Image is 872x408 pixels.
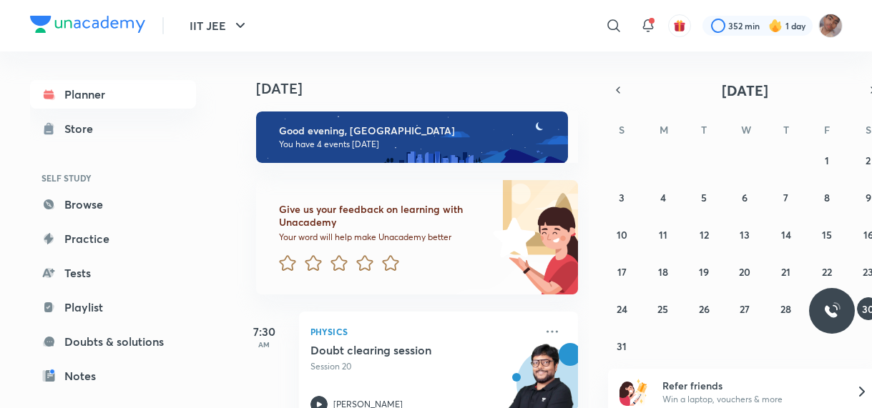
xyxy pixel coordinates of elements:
h5: Doubt clearing session [310,343,489,357]
button: August 25, 2025 [652,297,675,320]
img: feedback_image [444,180,578,294]
abbr: August 1, 2025 [825,154,829,167]
abbr: Wednesday [741,123,751,136]
button: August 7, 2025 [775,186,798,209]
a: Practice [30,224,196,253]
abbr: August 17, 2025 [617,265,627,279]
abbr: August 10, 2025 [617,228,627,242]
img: referral [619,377,648,406]
abbr: August 12, 2025 [700,228,709,242]
p: You have 4 events [DATE] [279,139,555,150]
button: August 12, 2025 [692,223,715,246]
button: avatar [668,14,691,37]
button: IIT JEE [181,11,258,40]
abbr: Tuesday [701,123,707,136]
abbr: August 8, 2025 [824,191,830,204]
button: August 24, 2025 [610,297,633,320]
a: Browse [30,190,196,219]
abbr: August 15, 2025 [822,228,832,242]
span: [DATE] [722,81,768,100]
abbr: August 14, 2025 [781,228,791,242]
button: August 11, 2025 [652,223,675,246]
img: Rahul 2026 [818,14,843,38]
abbr: August 3, 2025 [619,191,624,204]
abbr: August 27, 2025 [740,302,750,316]
p: AM [236,340,293,349]
button: August 14, 2025 [775,223,798,246]
abbr: Thursday [783,123,789,136]
a: Playlist [30,293,196,322]
p: Physics [310,323,535,340]
img: evening [256,111,568,163]
img: ttu [823,302,841,319]
a: Planner [30,80,196,109]
button: August 8, 2025 [815,186,838,209]
div: Store [64,120,102,137]
h5: 7:30 [236,323,293,340]
h6: Refer friends [662,378,838,393]
abbr: August 19, 2025 [699,265,709,279]
abbr: August 13, 2025 [740,228,750,242]
button: August 6, 2025 [733,186,756,209]
abbr: August 4, 2025 [660,191,666,204]
a: Company Logo [30,16,145,36]
abbr: Monday [660,123,668,136]
abbr: Friday [824,123,830,136]
button: [DATE] [628,80,863,100]
button: August 31, 2025 [610,334,633,357]
button: August 13, 2025 [733,223,756,246]
button: August 27, 2025 [733,297,756,320]
a: Tests [30,259,196,287]
h6: SELF STUDY [30,166,196,190]
abbr: August 24, 2025 [617,302,627,316]
abbr: August 25, 2025 [657,302,668,316]
h6: Good evening, [GEOGRAPHIC_DATA] [279,124,555,137]
button: August 21, 2025 [775,260,798,283]
button: August 10, 2025 [610,223,633,246]
abbr: August 11, 2025 [659,228,667,242]
p: Win a laptop, vouchers & more [662,393,838,406]
abbr: Saturday [866,123,871,136]
button: August 15, 2025 [815,223,838,246]
button: August 17, 2025 [610,260,633,283]
button: August 22, 2025 [815,260,838,283]
abbr: August 5, 2025 [701,191,707,204]
button: August 1, 2025 [815,149,838,171]
button: August 18, 2025 [652,260,675,283]
img: streak [768,19,783,33]
button: August 5, 2025 [692,186,715,209]
abbr: August 21, 2025 [781,265,790,279]
abbr: August 22, 2025 [822,265,832,279]
abbr: August 26, 2025 [699,302,710,316]
abbr: August 2, 2025 [866,154,871,167]
h4: [DATE] [256,80,592,97]
abbr: Sunday [619,123,624,136]
abbr: August 7, 2025 [783,191,788,204]
abbr: August 6, 2025 [742,191,748,204]
p: Session 20 [310,360,535,373]
abbr: August 18, 2025 [658,265,668,279]
a: Store [30,114,196,143]
img: Company Logo [30,16,145,33]
a: Doubts & solutions [30,327,196,356]
h6: Give us your feedback on learning with Unacademy [279,203,488,229]
button: August 19, 2025 [692,260,715,283]
abbr: August 20, 2025 [739,265,750,279]
button: August 28, 2025 [775,297,798,320]
button: August 4, 2025 [652,186,675,209]
button: August 3, 2025 [610,186,633,209]
a: Notes [30,362,196,390]
button: August 26, 2025 [692,297,715,320]
button: August 20, 2025 [733,260,756,283]
img: avatar [673,19,686,32]
abbr: August 9, 2025 [866,191,871,204]
abbr: August 28, 2025 [780,302,791,316]
p: Your word will help make Unacademy better [279,232,488,243]
abbr: August 31, 2025 [617,339,627,353]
